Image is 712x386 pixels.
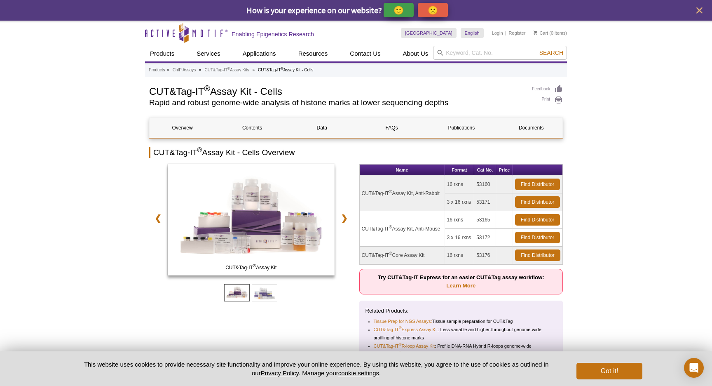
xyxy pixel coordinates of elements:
[393,5,404,15] p: 🙂
[445,176,475,193] td: 16 rxns
[173,66,196,74] a: ChIP Assays
[192,46,225,61] a: Services
[374,317,432,325] a: Tissue Prep for NGS Assays:
[359,118,424,138] a: FAQs
[474,176,496,193] td: 53160
[168,164,335,278] a: CUT&Tag-IT Assay Kit
[149,209,167,228] a: ❮
[428,5,438,15] p: 🙁
[515,249,560,261] a: Find Distributor
[532,96,563,105] a: Print
[399,351,402,355] sup: ®
[246,5,382,15] span: How is your experience on our website?
[399,326,402,330] sup: ®
[445,165,475,176] th: Format
[253,264,256,268] sup: ®
[532,85,563,94] a: Feedback
[374,350,550,367] li: : Compare between CUT&Tag assay datasets with confidence
[389,225,392,229] sup: ®
[399,343,402,347] sup: ®
[534,28,567,38] li: (0 items)
[684,358,704,378] div: Open Intercom Messenger
[389,189,392,194] sup: ®
[149,99,524,106] h2: Rapid and robust genome-wide analysis of histone marks at lower sequencing depths
[149,66,165,74] a: Products
[145,46,179,61] a: Products
[374,342,550,350] li: : Profile DNA-RNA Hybrid R-loops genome-wide
[433,46,567,60] input: Keyword, Cat. No.
[70,360,563,377] p: This website uses cookies to provide necessary site functionality and improve your online experie...
[445,229,475,247] td: 3 x 16 rxns
[374,325,438,334] a: CUT&Tag-IT®Express Assay Kit
[204,84,210,93] sup: ®
[167,68,169,72] li: »
[360,247,445,264] td: CUT&Tag-IT Core Assay Kit
[204,66,249,74] a: CUT&Tag-IT®Assay Kits
[694,5,705,16] button: close
[508,30,525,36] a: Register
[499,118,564,138] a: Documents
[445,211,475,229] td: 16 rxns
[169,264,333,272] span: CUT&Tag-IT Assay Kit
[232,31,314,38] h2: Enabling Epigenetics Research
[515,214,560,226] a: Find Distributor
[474,193,496,211] td: 53171
[445,193,475,211] td: 3 x 16 rxns
[227,66,230,71] sup: ®
[219,118,285,138] a: Contents
[374,325,550,342] li: : Less variable and higher-throughput genome-wide profiling of histone marks
[197,146,202,153] sup: ®
[389,251,392,256] sup: ®
[537,49,566,56] button: Search
[338,370,379,377] button: cookie settings
[492,30,503,36] a: Login
[429,118,494,138] a: Publications
[474,211,496,229] td: 53165
[474,165,496,176] th: Cat No.
[576,363,642,379] button: Got it!
[474,229,496,247] td: 53172
[150,118,215,138] a: Overview
[168,164,335,275] img: CUT&Tag-IT Assay Kit
[258,68,314,72] li: CUT&Tag-IT Assay Kit - Cells
[515,232,560,243] a: Find Distributor
[149,85,524,97] h1: CUT&Tag-IT Assay Kit - Cells
[515,179,560,190] a: Find Distributor
[261,370,299,377] a: Privacy Policy
[345,46,385,61] a: Contact Us
[378,274,544,289] strong: Try CUT&Tag-IT Express for an easier CUT&Tag assay workflow:
[474,247,496,264] td: 53176
[446,282,475,289] a: Learn More
[445,247,475,264] td: 16 rxns
[360,211,445,247] td: CUT&Tag-IT Assay Kit, Anti-Mouse
[199,68,201,72] li: »
[534,30,548,36] a: Cart
[289,118,355,138] a: Data
[539,49,563,56] span: Search
[281,66,283,71] sup: ®
[374,342,435,350] a: CUT&Tag-IT®R-loop Assay Kit
[149,147,563,158] h2: CUT&Tag-IT Assay Kit - Cells Overview
[374,350,434,358] a: CUT&Tag-IT®Spike-In Control
[401,28,457,38] a: [GEOGRAPHIC_DATA]
[365,307,557,315] p: Related Products:
[238,46,281,61] a: Applications
[293,46,333,61] a: Resources
[253,68,255,72] li: »
[505,28,506,38] li: |
[360,165,445,176] th: Name
[515,196,560,208] a: Find Distributor
[461,28,484,38] a: English
[398,46,433,61] a: About Us
[374,317,550,325] li: Tissue sample preparation for CUT&Tag
[335,209,353,228] a: ❯
[360,176,445,211] td: CUT&Tag-IT Assay Kit, Anti-Rabbit
[534,31,537,35] img: Your Cart
[496,165,513,176] th: Price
